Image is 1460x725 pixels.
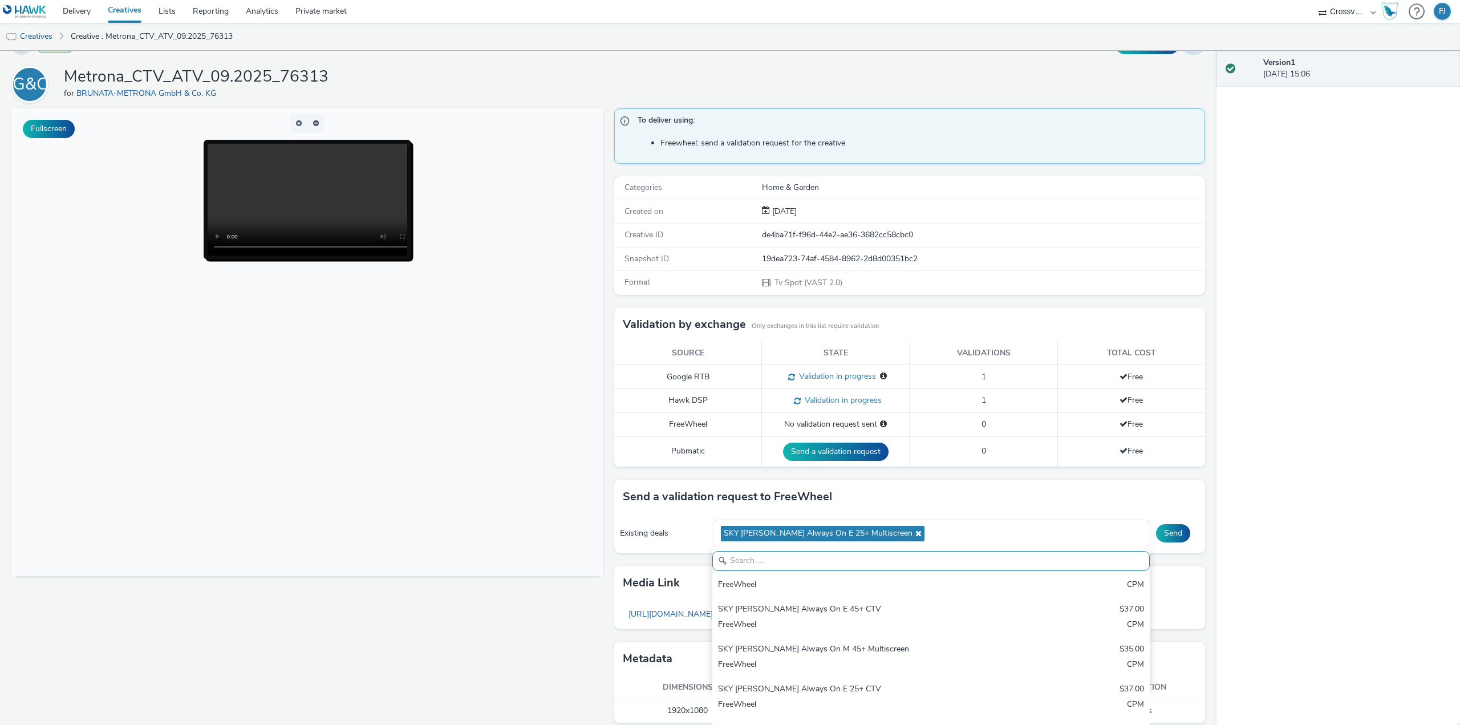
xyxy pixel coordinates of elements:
[623,488,832,505] h3: Send a validation request to FreeWheel
[1120,395,1143,406] span: Free
[982,371,986,382] span: 1
[614,699,762,723] td: 1920x1080
[910,342,1057,365] th: Validations
[614,436,762,467] td: Pubmatic
[624,253,669,264] span: Snapshot ID
[718,643,1000,657] div: SKY [PERSON_NAME] Always On M 45+ Multiscreen
[1127,579,1144,592] div: CPM
[64,66,328,88] h1: Metrona_CTV_ATV_09.2025_76313
[623,574,680,592] h3: Media link
[1120,604,1144,617] div: $37.00
[770,206,797,217] span: [DATE]
[1120,643,1144,657] div: $35.00
[11,79,52,90] a: BG&CK
[614,676,762,699] th: Dimensions
[724,529,912,538] span: SKY [PERSON_NAME] Always On E 25+ Multiscreen
[624,277,650,287] span: Format
[23,120,75,138] button: Fullscreen
[773,277,842,288] span: Tv Spot (VAST 2.0)
[1263,57,1295,68] strong: Version 1
[614,342,762,365] th: Source
[718,604,1000,617] div: SKY [PERSON_NAME] Always On E 45+ CTV
[1439,3,1446,20] div: FJ
[762,182,1204,193] div: Home & Garden
[770,206,797,217] div: Creation 27 August 2025, 15:06
[1381,2,1398,21] img: Hawk Academy
[982,395,986,406] span: 1
[880,419,887,430] div: Please select a deal below and click on Send to send a validation request to FreeWheel.
[768,419,903,430] div: No validation request sent
[624,182,662,193] span: Categories
[718,619,1000,632] div: FreeWheel
[1156,524,1190,542] button: Send
[624,229,663,240] span: Creative ID
[801,395,882,406] span: Validation in progress
[762,342,910,365] th: State
[620,528,707,539] div: Existing deals
[1127,659,1144,672] div: CPM
[795,371,876,382] span: Validation in progress
[982,445,986,456] span: 0
[1263,57,1451,80] div: [DATE] 15:06
[1120,419,1143,430] span: Free
[638,115,1194,129] span: To deliver using:
[1057,342,1205,365] th: Total cost
[623,316,746,333] h3: Validation by exchange
[76,88,221,99] a: BRUNATA-METRONA GmbH & Co. KG
[1120,445,1143,456] span: Free
[752,322,879,331] small: Only exchanges in this list require validation
[1120,683,1144,696] div: $37.00
[718,659,1000,672] div: FreeWheel
[6,31,17,43] img: tv
[1381,2,1403,21] a: Hawk Academy
[712,551,1150,571] input: Search......
[762,253,1204,265] div: 19dea723-74af-4584-8962-2d8d00351bc2
[762,229,1204,241] div: de4ba71f-f96d-44e2-ae36-3682cc58cbc0
[3,5,47,19] img: undefined Logo
[1127,619,1144,632] div: CPM
[64,88,76,99] span: for
[718,699,1000,712] div: FreeWheel
[718,579,1000,592] div: FreeWheel
[660,137,1199,149] li: Freewheel: send a validation request for the creative
[614,413,762,436] td: FreeWheel
[624,206,663,217] span: Created on
[623,650,672,667] h3: Metadata
[1120,371,1143,382] span: Free
[783,443,889,461] button: Send a validation request
[982,419,986,430] span: 0
[614,365,762,389] td: Google RTB
[65,23,238,50] a: Creative : Metrona_CTV_ATV_09.2025_76313
[1127,699,1144,712] div: CPM
[718,683,1000,696] div: SKY [PERSON_NAME] Always On E 25+ CTV
[1,68,59,100] div: BG&CK
[614,389,762,413] td: Hawk DSP
[623,603,782,625] a: [URL][DOMAIN_NAME][DOMAIN_NAME]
